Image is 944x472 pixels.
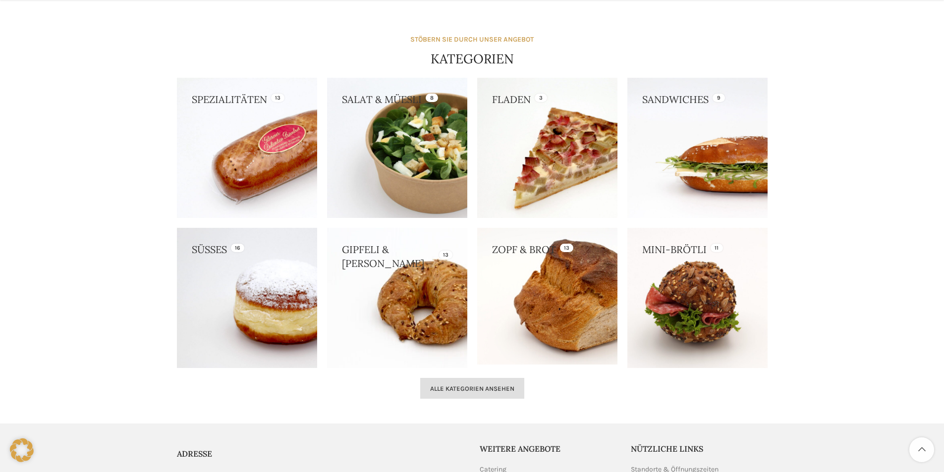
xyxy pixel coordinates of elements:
[480,443,616,454] h5: Weitere Angebote
[631,443,768,454] h5: Nützliche Links
[431,50,514,68] h4: KATEGORIEN
[909,437,934,462] a: Scroll to top button
[420,378,524,399] a: Alle Kategorien ansehen
[177,449,212,459] span: ADRESSE
[410,34,534,45] div: STÖBERN SIE DURCH UNSER ANGEBOT
[430,385,514,393] span: Alle Kategorien ansehen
